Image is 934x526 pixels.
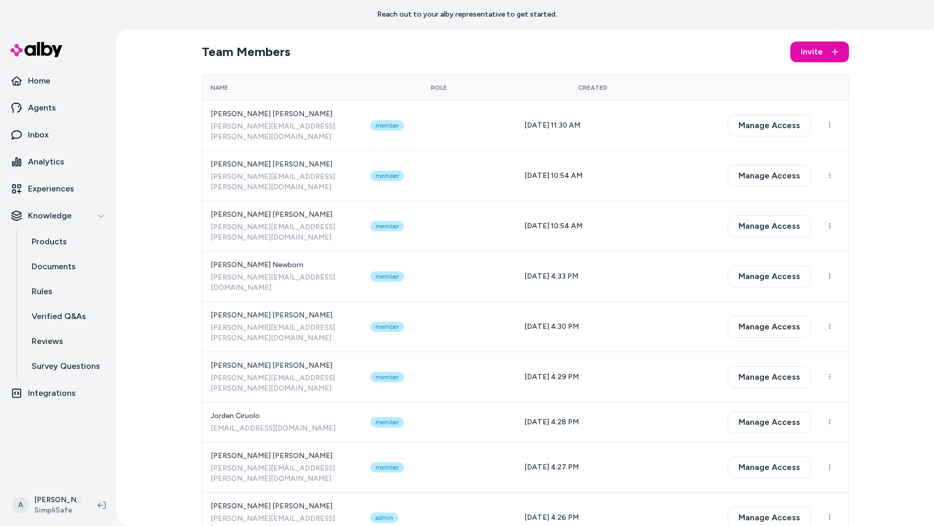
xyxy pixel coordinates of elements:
[211,361,354,371] span: [PERSON_NAME] [PERSON_NAME]
[790,41,849,62] button: Invite
[728,411,811,433] button: Manage Access
[524,513,579,522] span: [DATE] 4:26 PM
[524,372,579,381] span: [DATE] 4:29 PM
[211,84,354,92] div: Name
[32,260,76,273] p: Documents
[6,489,89,522] button: A[PERSON_NAME]SimpliSafe
[28,156,64,168] p: Analytics
[524,463,579,472] span: [DATE] 4:27 PM
[28,183,74,195] p: Experiences
[728,316,811,338] button: Manage Access
[524,121,580,130] span: [DATE] 11:30 AM
[211,463,354,484] span: [PERSON_NAME][EMAIL_ADDRESS][PERSON_NAME][DOMAIN_NAME]
[524,418,579,426] span: [DATE] 4:28 PM
[4,68,112,93] a: Home
[21,229,112,254] a: Products
[370,513,398,523] div: admin
[32,285,52,298] p: Rules
[211,172,354,192] span: [PERSON_NAME][EMAIL_ADDRESS][PERSON_NAME][DOMAIN_NAME]
[202,44,290,60] h2: Team Members
[370,171,404,181] div: member
[211,260,354,270] span: [PERSON_NAME] Newborn
[28,387,76,399] p: Integrations
[370,417,404,427] div: member
[211,501,354,511] span: [PERSON_NAME] [PERSON_NAME]
[370,84,508,92] div: Role
[32,236,67,248] p: Products
[21,329,112,354] a: Reviews
[728,165,811,187] button: Manage Access
[28,75,50,87] p: Home
[34,495,81,505] p: [PERSON_NAME]
[524,272,578,281] span: [DATE] 4:33 PM
[728,115,811,136] button: Manage Access
[28,210,72,222] p: Knowledge
[211,121,354,142] span: [PERSON_NAME][EMAIL_ADDRESS][PERSON_NAME][DOMAIN_NAME]
[370,322,404,332] div: member
[524,84,662,92] div: Created
[4,95,112,120] a: Agents
[4,122,112,147] a: Inbox
[4,149,112,174] a: Analytics
[211,310,354,321] span: [PERSON_NAME] [PERSON_NAME]
[370,120,404,131] div: member
[21,354,112,379] a: Survey Questions
[211,373,354,394] span: [PERSON_NAME][EMAIL_ADDRESS][PERSON_NAME][DOMAIN_NAME]
[4,381,112,406] a: Integrations
[211,272,354,293] span: [PERSON_NAME][EMAIL_ADDRESS][DOMAIN_NAME]
[728,366,811,388] button: Manage Access
[211,222,354,243] span: [PERSON_NAME][EMAIL_ADDRESS][PERSON_NAME][DOMAIN_NAME]
[524,171,582,180] span: [DATE] 10:54 AM
[34,505,81,516] span: SimpliSafe
[211,210,354,220] span: [PERSON_NAME] [PERSON_NAME]
[211,411,354,421] span: Jorden Ciruolo
[28,102,56,114] p: Agents
[4,203,112,228] button: Knowledge
[728,215,811,237] button: Manage Access
[211,323,354,343] span: [PERSON_NAME][EMAIL_ADDRESS][PERSON_NAME][DOMAIN_NAME]
[524,222,582,230] span: [DATE] 10:54 AM
[211,109,354,119] span: [PERSON_NAME] [PERSON_NAME]
[21,304,112,329] a: Verified Q&As
[211,423,354,434] span: [EMAIL_ADDRESS][DOMAIN_NAME]
[21,279,112,304] a: Rules
[728,266,811,287] button: Manage Access
[32,360,100,372] p: Survey Questions
[524,322,579,331] span: [DATE] 4:30 PM
[28,129,49,141] p: Inbox
[10,42,62,57] img: alby Logo
[370,462,404,473] div: member
[377,9,557,20] p: Reach out to your alby representative to get started.
[728,456,811,478] button: Manage Access
[32,310,86,323] p: Verified Q&As
[211,159,354,170] span: [PERSON_NAME] [PERSON_NAME]
[801,46,823,58] span: Invite
[12,497,29,514] span: A
[370,271,404,282] div: member
[370,221,404,231] div: member
[370,372,404,382] div: member
[4,176,112,201] a: Experiences
[32,335,63,348] p: Reviews
[21,254,112,279] a: Documents
[211,451,354,461] span: [PERSON_NAME] [PERSON_NAME]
